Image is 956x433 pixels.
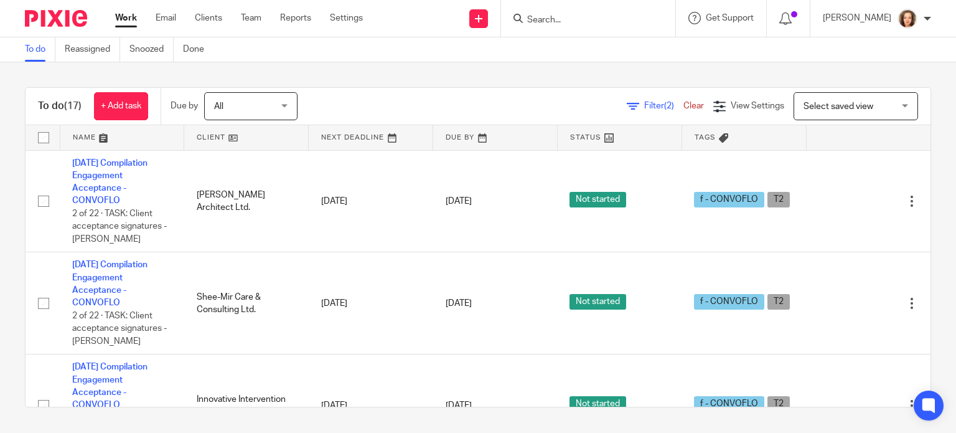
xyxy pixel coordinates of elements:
span: [DATE] [446,401,472,410]
a: Reports [280,12,311,24]
span: Select saved view [804,102,873,111]
a: [DATE] Compilation Engagement Acceptance - CONVOFLO [72,260,148,307]
a: Clear [683,102,704,110]
td: [DATE] [309,252,433,354]
span: 2 of 22 · TASK: Client acceptance signatures - [PERSON_NAME] [72,209,167,244]
a: Snoozed [129,37,174,62]
span: Tags [695,134,716,141]
span: f - CONVOFLO [694,396,764,412]
a: Work [115,12,137,24]
span: Not started [569,294,626,310]
span: Not started [569,192,626,207]
a: Team [241,12,261,24]
span: (17) [64,101,82,111]
span: [DATE] [446,299,472,308]
span: Filter [644,102,683,110]
span: 2 of 22 · TASK: Client acceptance signatures - [PERSON_NAME] [72,312,167,346]
a: [DATE] Compilation Engagement Acceptance - CONVOFLO [72,363,148,409]
a: To do [25,37,55,62]
td: Shee-Mir Care & Consulting Ltd. [184,252,309,354]
td: [DATE] [309,150,433,252]
a: Email [156,12,176,24]
a: Reassigned [65,37,120,62]
p: Due by [171,100,198,112]
span: [DATE] [446,197,472,206]
span: Not started [569,396,626,412]
img: Pixie [25,10,87,27]
span: T2 [767,396,790,412]
span: (2) [664,102,674,110]
a: [DATE] Compilation Engagement Acceptance - CONVOFLO [72,159,148,206]
h1: To do [38,100,82,113]
span: f - CONVOFLO [694,294,764,310]
a: Clients [195,12,222,24]
a: Settings [330,12,363,24]
p: [PERSON_NAME] [823,12,891,24]
span: All [214,102,223,111]
span: View Settings [731,102,784,110]
span: Get Support [706,14,754,22]
span: f - CONVOFLO [694,192,764,207]
span: T2 [767,192,790,207]
span: T2 [767,294,790,310]
input: Search [526,15,638,26]
a: + Add task [94,92,148,120]
img: avatar-thumb.jpg [897,9,917,29]
a: Done [183,37,213,62]
td: [PERSON_NAME] Architect Ltd. [184,150,309,252]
